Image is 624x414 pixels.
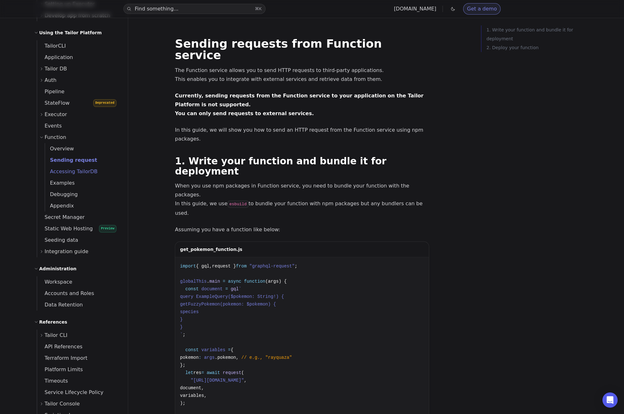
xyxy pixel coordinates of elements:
span: Function [45,133,66,142]
span: Secret Manager [37,214,85,220]
a: Static Web HostingPreview [37,223,120,234]
a: Sending request [45,154,120,166]
span: res [194,370,201,375]
a: Sending requests from Function service [175,37,382,62]
span: import [180,264,196,269]
span: from [236,264,247,269]
span: Preview [99,225,116,233]
a: StateFlowDeprecated [37,97,120,109]
span: request } [212,264,236,269]
p: Assuming you have a function like below: [175,225,429,234]
span: document [180,385,201,391]
a: Accounts and Roles [37,288,120,299]
span: Examples [45,180,75,186]
a: Appendix [45,200,120,212]
span: main [209,279,220,284]
span: Events [37,123,62,129]
span: = [223,279,225,284]
span: species [180,309,199,314]
a: Debugging [45,189,120,200]
a: Platform Limits [37,364,120,375]
span: Platform Limits [37,366,83,372]
h2: Using the Tailor Platform [39,29,102,36]
span: , [201,385,204,391]
span: , [209,264,212,269]
span: Overview [45,146,74,152]
span: ); [180,401,186,406]
a: Data Retention [37,299,120,311]
span: Seeding data [37,237,78,243]
span: Workspace [37,279,72,285]
code: esbuild [227,200,249,208]
span: Tailor CLI [45,331,68,340]
span: } [180,317,183,322]
a: Get a demo [463,3,501,15]
span: variables [180,393,204,398]
span: document [201,286,223,292]
button: Find something...⌘K [123,4,266,14]
span: Accounts and Roles [37,290,94,296]
a: API References [37,341,120,352]
span: Executor [45,110,67,119]
span: const [185,286,199,292]
span: Debugging [45,191,78,197]
span: let [185,370,193,375]
h2: Administration [39,265,76,273]
a: [DOMAIN_NAME] [394,6,437,12]
span: ; [295,264,297,269]
span: gql [231,286,239,292]
span: await [207,370,220,375]
span: .pokemon [215,355,236,360]
span: = [225,286,228,292]
kbd: ⌘ [255,6,259,11]
span: . [207,279,209,284]
div: Open Intercom Messenger [602,392,618,408]
span: ( [241,370,244,375]
span: ` [180,332,183,337]
a: 1. Write your function and bundle it for deployment [175,155,387,177]
span: Integration guide [45,247,89,256]
span: , [236,355,239,360]
a: Workspace [37,276,120,288]
p: When you use npm packages in Function service, you need to bundle your function with the packages... [175,181,429,218]
span: API References [37,344,82,350]
span: Tailor DB [45,64,67,73]
span: "[URL][DOMAIN_NAME]" [191,378,244,383]
h2: References [39,318,67,326]
span: Service Lifecycle Policy [37,389,104,395]
span: Timeouts [37,378,68,384]
span: }; [180,363,186,368]
a: Events [37,120,120,132]
span: (args) { [265,279,286,284]
span: { [231,347,233,352]
p: 1. Write your function and bundle it for deployment [487,25,595,43]
a: Application [37,52,120,63]
span: request [223,370,241,375]
span: , [204,393,207,398]
span: args [204,355,215,360]
strong: You can only send requests to external services. [175,110,314,116]
a: 2. Deploy your function [487,43,595,52]
a: Pipeline [37,86,120,97]
span: Sending request [45,157,97,163]
span: StateFlow [37,100,70,106]
span: , [244,378,246,383]
p: The Function service allows you to send HTTP requests to third-party applications. This enables y... [175,66,429,84]
span: "graphql-request" [249,264,295,269]
span: Application [37,54,73,60]
span: // e.g., "rayquaza" [241,355,292,360]
span: Appendix [45,203,74,209]
a: Service Lifecycle Policy [37,387,120,398]
span: Deprecated [93,99,116,107]
span: Accessing TailorDB [45,168,98,174]
span: Pipeline [37,89,65,95]
span: TailorCLI [37,43,66,49]
span: } [180,325,183,330]
span: : [199,355,201,360]
span: pokemon [180,355,199,360]
button: Toggle dark mode [449,5,457,13]
span: Static Web Hosting [37,226,93,232]
span: async [228,279,241,284]
span: variables [201,347,226,352]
